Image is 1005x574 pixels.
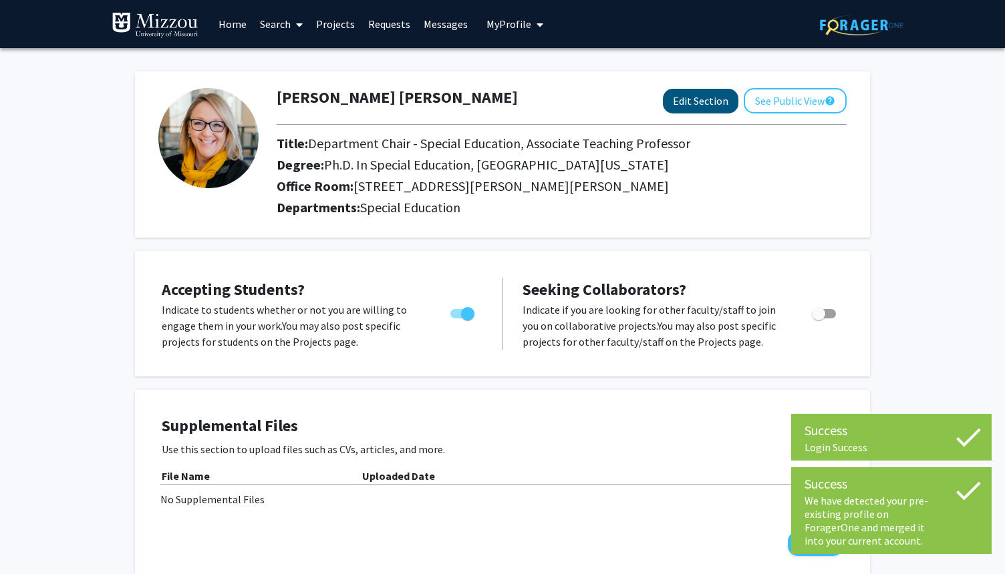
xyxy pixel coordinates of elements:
img: Profile Picture [158,88,259,188]
button: Add File [788,531,843,556]
p: Indicate to students whether or not you are willing to engage them in your work. You may also pos... [162,302,425,350]
div: Toggle [445,302,482,322]
a: Home [212,1,253,47]
p: Use this section to upload files such as CVs, articles, and more. [162,441,843,457]
h2: Degree: [277,157,847,173]
mat-icon: help [825,93,835,109]
div: No Supplemental Files [160,491,845,507]
span: Accepting Students? [162,279,305,300]
a: Search [253,1,309,47]
button: See Public View [744,88,847,113]
span: [STREET_ADDRESS][PERSON_NAME][PERSON_NAME] [353,178,669,194]
span: Seeking Collaborators? [523,279,686,300]
span: My Profile [486,17,531,31]
a: Requests [362,1,417,47]
div: We have detected your pre-existing profile on ForagerOne and merged it into your current account. [805,494,978,547]
img: ForagerOne Logo [820,15,903,35]
h2: Departments: [267,200,857,216]
img: University of Missouri Logo [112,12,198,39]
div: Success [805,420,978,441]
span: Special Education [360,199,460,216]
div: Toggle [807,302,843,322]
a: Messages [417,1,474,47]
h1: [PERSON_NAME] [PERSON_NAME] [277,88,518,107]
b: File Name [162,469,210,483]
span: Ph.D. In Special Education, [GEOGRAPHIC_DATA][US_STATE] [324,156,669,173]
div: Login Success [805,441,978,454]
h2: Office Room: [277,178,847,194]
span: Department Chair - Special Education, Associate Teaching Professor [308,135,690,152]
h4: Supplemental Files [162,416,843,436]
h2: Title: [277,135,847,152]
a: Projects [309,1,362,47]
iframe: Chat [10,514,57,564]
p: Indicate if you are looking for other faculty/staff to join you on collaborative projects. You ma... [523,302,786,350]
b: Uploaded Date [362,469,435,483]
button: Edit Section [663,89,738,113]
div: Success [805,474,978,494]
